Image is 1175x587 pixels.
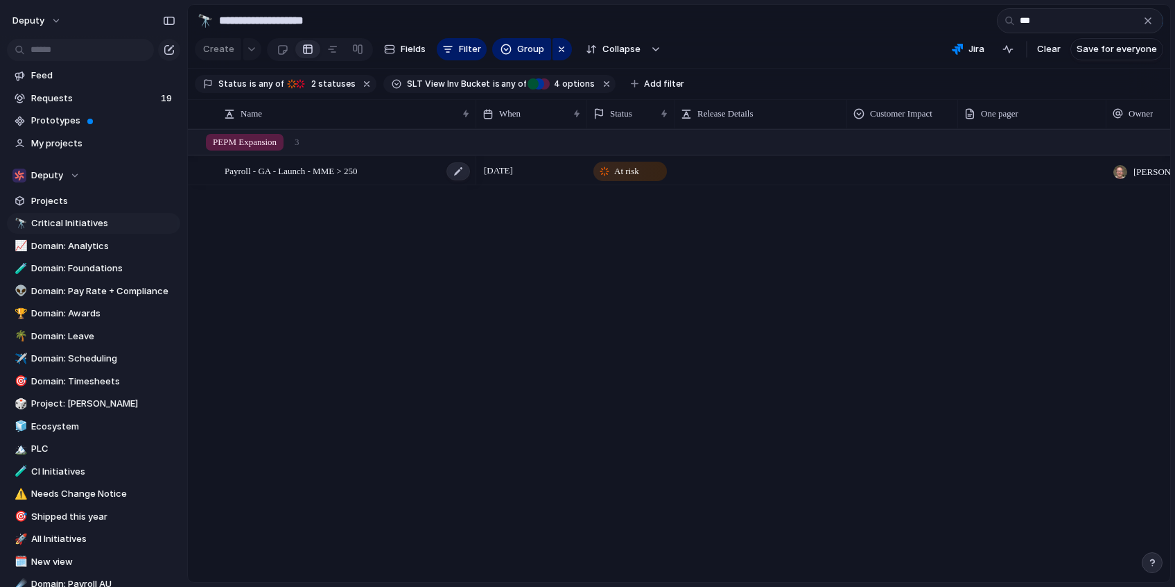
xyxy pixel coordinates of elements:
div: 🔭 [15,216,24,232]
button: Add filter [623,74,693,94]
span: deputy [12,14,44,28]
a: Requests19 [7,88,180,109]
a: My projects [7,133,180,154]
span: Filter [459,42,481,56]
button: Jira [946,39,990,60]
span: Ecosystem [31,420,175,434]
span: 2 [307,78,318,89]
button: isany of [490,76,530,92]
div: 🎲 [15,396,24,412]
span: Domain: Timesheets [31,375,175,389]
button: ⚠️ [12,487,26,501]
a: 🎯Shipped this year [7,507,180,527]
span: is [250,78,256,90]
span: Deputy [31,169,63,182]
span: Group [517,42,544,56]
button: 2 statuses [285,76,358,92]
a: 🧪CI Initiatives [7,461,180,482]
span: Add filter [644,78,684,90]
div: ✈️ [15,351,24,367]
span: Name [241,107,262,121]
a: Projects [7,191,180,212]
button: 🚀 [12,532,26,546]
button: Filter [437,38,487,60]
button: 🧪 [12,465,26,479]
div: 🚀 [15,531,24,547]
span: 3 [295,135,299,149]
span: Status [218,78,247,90]
div: 🎯 [15,509,24,525]
div: 🔭 [198,11,213,30]
a: 🧊Ecosystem [7,416,180,437]
button: 🎯 [12,510,26,524]
a: 🧪Domain: Foundations [7,258,180,279]
span: 19 [161,92,175,105]
span: Domain: Pay Rate + Compliance [31,284,175,298]
button: Deputy [7,165,180,186]
a: 🏔️PLC [7,439,180,459]
button: 🎯 [12,375,26,389]
button: 🎲 [12,397,26,411]
button: 📈 [12,239,26,253]
span: Domain: Scheduling [31,352,175,366]
span: Projects [31,194,175,208]
span: options [550,78,595,90]
span: any of [256,78,284,90]
div: 🌴 [15,328,24,344]
span: Release Details [697,107,754,121]
a: ✈️Domain: Scheduling [7,348,180,369]
span: 4 [550,78,562,89]
span: CI Initiatives [31,465,175,479]
button: deputy [6,10,69,32]
div: 🎯 [15,373,24,389]
span: At risk [614,164,639,178]
button: 🗓️ [12,555,26,569]
button: Collapse [577,38,647,60]
span: Project: [PERSON_NAME] [31,397,175,411]
a: 👽Domain: Pay Rate + Compliance [7,281,180,302]
span: Shipped this year [31,510,175,524]
button: Fields [378,38,431,60]
a: Feed [7,65,180,86]
span: PLC [31,442,175,456]
a: 🎲Project: [PERSON_NAME] [7,393,180,414]
a: 📈Domain: Analytics [7,236,180,257]
span: Domain: Leave [31,330,175,343]
span: Critical Initiatives [31,216,175,230]
a: 🏆Domain: Awards [7,303,180,324]
a: 🔭Critical Initiatives [7,213,180,234]
a: 🗓️New view [7,552,180,572]
button: Save for everyone [1070,38,1163,60]
button: 🧊 [12,420,26,434]
span: New view [31,555,175,569]
span: Jira [968,42,984,56]
button: 🏆 [12,307,26,321]
span: Owner [1129,107,1153,121]
div: ⚠️Needs Change Notice [7,484,180,504]
div: ⚠️ [15,486,24,502]
span: All Initiatives [31,532,175,546]
span: Status [610,107,632,121]
a: 🚀All Initiatives [7,529,180,550]
span: Requests [31,92,157,105]
div: 🧪 [15,463,24,479]
div: 🏆 [15,306,24,322]
button: Group [492,38,551,60]
span: statuses [307,78,356,90]
div: 🧪 [15,261,24,277]
span: Clear [1037,42,1061,56]
button: 🧪 [12,262,26,275]
span: PEPM Expansion [213,135,277,149]
span: When [499,107,521,121]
